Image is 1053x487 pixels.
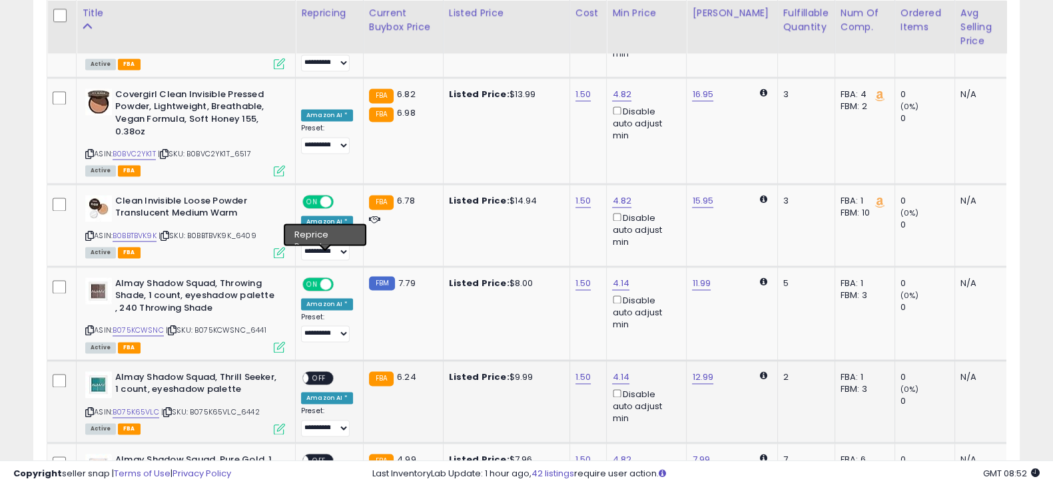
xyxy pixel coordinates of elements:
[575,194,591,208] a: 1.50
[85,247,116,258] span: All listings currently available for purchase on Amazon
[304,278,320,289] span: ON
[369,88,394,103] small: FBA
[118,59,141,70] span: FBA
[301,230,353,260] div: Preset:
[308,372,330,383] span: OFF
[783,88,825,100] div: 3
[841,100,884,112] div: FBM: 2
[841,383,884,395] div: FBM: 3
[85,371,285,433] div: ASIN:
[113,230,157,242] a: B0BBTBVK9K
[114,467,171,480] a: Terms of Use
[449,277,510,289] b: Listed Price:
[900,6,949,34] div: Ordered Items
[369,195,394,210] small: FBA
[13,468,231,480] div: seller snap | |
[118,247,141,258] span: FBA
[960,88,1004,100] div: N/A
[85,195,285,257] div: ASIN:
[449,6,564,20] div: Listed Price
[692,88,713,101] a: 16.95
[85,59,116,70] span: All listings currently available for purchase on Amazon
[692,194,713,208] a: 15.95
[900,384,919,395] small: (0%)
[301,313,353,343] div: Preset:
[960,195,1004,207] div: N/A
[85,88,112,115] img: 31palJGze6L._SL40_.jpg
[301,392,353,404] div: Amazon AI *
[612,293,676,331] div: Disable auto adjust min
[612,194,631,208] a: 4.82
[85,277,285,351] div: ASIN:
[85,423,116,434] span: All listings currently available for purchase on Amazon
[783,371,825,383] div: 2
[841,195,884,207] div: FBA: 1
[612,104,676,142] div: Disable auto adjust min
[397,106,416,119] span: 6.98
[531,467,574,480] a: 42 listings
[301,41,353,71] div: Preset:
[332,278,353,289] span: OFF
[449,277,559,289] div: $8.00
[692,6,771,20] div: [PERSON_NAME]
[841,6,889,34] div: Num of Comp.
[900,195,954,207] div: 0
[449,194,510,207] b: Listed Price:
[301,109,353,121] div: Amazon AI *
[82,6,290,20] div: Title
[900,101,919,112] small: (0%)
[612,277,629,290] a: 4.14
[113,406,159,418] a: B075K65VLC
[783,277,825,289] div: 5
[85,371,112,398] img: 41lspa2+bdL._SL40_.jpg
[304,196,320,207] span: ON
[115,195,277,223] b: Clean Invisible Loose Powder Translucent Medium Warm
[960,371,1004,383] div: N/A
[113,325,164,336] a: B075KCWSNC
[13,467,62,480] strong: Copyright
[692,371,713,384] a: 12.99
[900,88,954,100] div: 0
[841,289,884,301] div: FBM: 3
[900,112,954,124] div: 0
[115,88,277,141] b: Covergirl Clean Invisible Pressed Powder, Lightweight, Breathable, Vegan Formula, Soft Honey 155,...
[612,371,629,384] a: 4.14
[115,371,277,399] b: Almay Shadow Squad, Thrill Seeker, 1 count, eyeshadow palette
[397,371,416,383] span: 6.24
[369,6,438,34] div: Current Buybox Price
[841,371,884,383] div: FBA: 1
[397,194,415,207] span: 6.78
[113,148,156,160] a: B0BVC2YK1T
[118,165,141,176] span: FBA
[301,6,358,20] div: Repricing
[960,277,1004,289] div: N/A
[783,6,829,34] div: Fulfillable Quantity
[118,342,141,353] span: FBA
[575,6,601,20] div: Cost
[449,195,559,207] div: $14.94
[115,277,277,318] b: Almay Shadow Squad, Throwing Shade, 1 count, eyeshadow palette , 240 Throwing Shade
[398,277,416,289] span: 7.79
[612,210,676,249] div: Disable auto adjust min
[159,230,256,241] span: | SKU: B0BBTBVK9K_6409
[369,276,395,290] small: FBM
[166,325,266,335] span: | SKU: B075KCWSNC_6441
[85,88,285,175] div: ASIN:
[332,196,353,207] span: OFF
[158,148,251,159] span: | SKU: B0BVC2YK1T_6517
[960,6,1009,48] div: Avg Selling Price
[301,406,353,436] div: Preset:
[449,88,510,100] b: Listed Price:
[161,406,260,417] span: | SKU: B075K65VLC_6442
[173,467,231,480] a: Privacy Policy
[301,298,353,310] div: Amazon AI *
[612,387,676,425] div: Disable auto adjust min
[369,371,394,386] small: FBA
[692,277,711,290] a: 11.99
[612,88,631,101] a: 4.82
[372,468,1040,480] div: Last InventoryLab Update: 1 hour ago, require user action.
[900,371,954,383] div: 0
[900,290,919,301] small: (0%)
[301,124,353,154] div: Preset:
[900,301,954,313] div: 0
